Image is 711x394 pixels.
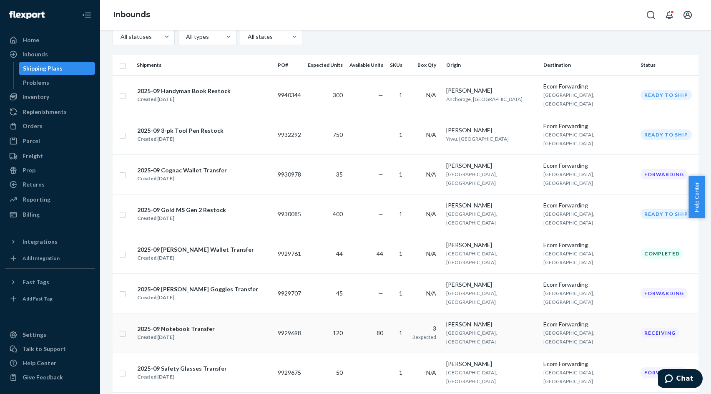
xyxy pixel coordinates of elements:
[446,126,537,134] div: [PERSON_NAME]
[137,206,226,214] div: 2025-09 Gold MS Gen 2 Restock
[446,369,497,384] span: [GEOGRAPHIC_DATA], [GEOGRAPHIC_DATA]
[378,369,383,376] span: —
[543,92,594,107] span: [GEOGRAPHIC_DATA], [GEOGRAPHIC_DATA]
[543,290,594,305] span: [GEOGRAPHIC_DATA], [GEOGRAPHIC_DATA]
[543,360,634,368] div: Ecom Forwarding
[412,324,436,333] div: 3
[446,201,537,210] div: [PERSON_NAME]
[446,96,523,102] span: Anchorage, [GEOGRAPHIC_DATA]
[137,333,215,341] div: Created [DATE]
[137,373,227,381] div: Created [DATE]
[399,210,402,217] span: 1
[9,11,45,19] img: Flexport logo
[137,95,231,104] div: Created [DATE]
[133,55,274,75] th: Shipments
[543,171,594,186] span: [GEOGRAPHIC_DATA], [GEOGRAPHIC_DATA]
[5,90,95,104] a: Inventory
[543,250,594,265] span: [GEOGRAPHIC_DATA], [GEOGRAPHIC_DATA]
[543,330,594,345] span: [GEOGRAPHIC_DATA], [GEOGRAPHIC_DATA]
[333,329,343,336] span: 120
[446,86,537,95] div: [PERSON_NAME]
[658,369,703,390] iframe: Opens a widget where you can chat to one of our agents
[137,166,227,174] div: 2025-09 Cognac Wallet Transfer
[543,122,634,130] div: Ecom Forwarding
[274,154,304,194] td: 9930978
[120,33,121,41] input: All statuses
[446,250,497,265] span: [GEOGRAPHIC_DATA], [GEOGRAPHIC_DATA]
[336,171,343,178] span: 35
[274,55,304,75] th: PO#
[23,122,43,130] div: Orders
[446,241,537,249] div: [PERSON_NAME]
[5,48,95,61] a: Inbounds
[5,193,95,206] a: Reporting
[643,7,659,23] button: Open Search Box
[378,91,383,98] span: —
[137,325,215,333] div: 2025-09 Notebook Transfer
[637,55,698,75] th: Status
[446,162,537,170] div: [PERSON_NAME]
[333,91,343,98] span: 300
[23,331,46,339] div: Settings
[543,211,594,226] span: [GEOGRAPHIC_DATA], [GEOGRAPHIC_DATA]
[378,210,383,217] span: —
[137,87,231,95] div: 2025-09 Handyman Book Restock
[23,166,35,174] div: Prep
[137,214,226,222] div: Created [DATE]
[274,273,304,313] td: 9929707
[5,275,95,289] button: Fast Tags
[5,371,95,384] button: Give Feedback
[23,50,48,58] div: Inbounds
[446,360,537,368] div: [PERSON_NAME]
[446,171,497,186] span: [GEOGRAPHIC_DATA], [GEOGRAPHIC_DATA]
[5,149,95,163] a: Freight
[23,278,49,286] div: Fast Tags
[5,252,95,265] a: Add Integration
[107,3,157,27] ol: breadcrumbs
[336,290,343,297] span: 45
[23,210,40,219] div: Billing
[543,162,634,170] div: Ecom Forwarding
[543,241,634,249] div: Ecom Forwarding
[23,255,60,262] div: Add Integration
[540,55,637,75] th: Destination
[137,364,227,373] div: 2025-09 Safety Glasses Transfer
[426,131,436,138] span: N/A
[23,373,63,381] div: Give Feedback
[185,33,186,41] input: All types
[5,328,95,341] a: Settings
[336,369,343,376] span: 50
[274,353,304,392] td: 9929675
[5,356,95,370] a: Help Center
[5,134,95,148] a: Parcel
[5,292,95,306] a: Add Fast Tag
[641,328,679,338] div: Receiving
[137,285,258,293] div: 2025-09 [PERSON_NAME] Goggles Transfer
[543,131,594,146] span: [GEOGRAPHIC_DATA], [GEOGRAPHIC_DATA]
[543,320,634,328] div: Ecom Forwarding
[137,245,254,254] div: 2025-09 [PERSON_NAME] Wallet Transfer
[346,55,387,75] th: Available Units
[377,250,383,257] span: 44
[23,36,39,44] div: Home
[137,126,224,135] div: 2025-09 3-pk Tool Pen Restock
[378,131,383,138] span: —
[641,288,688,298] div: Forwarding
[641,90,692,100] div: Ready to ship
[23,295,53,302] div: Add Fast Tag
[137,293,258,302] div: Created [DATE]
[446,136,509,142] span: Yiwu, [GEOGRAPHIC_DATA]
[688,176,705,218] button: Help Center
[446,290,497,305] span: [GEOGRAPHIC_DATA], [GEOGRAPHIC_DATA]
[23,64,63,73] div: Shipping Plans
[426,91,436,98] span: N/A
[5,119,95,133] a: Orders
[336,250,343,257] span: 44
[274,75,304,115] td: 9940344
[274,234,304,273] td: 9929761
[274,313,304,353] td: 9929698
[5,33,95,47] a: Home
[23,237,58,246] div: Integrations
[426,369,436,376] span: N/A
